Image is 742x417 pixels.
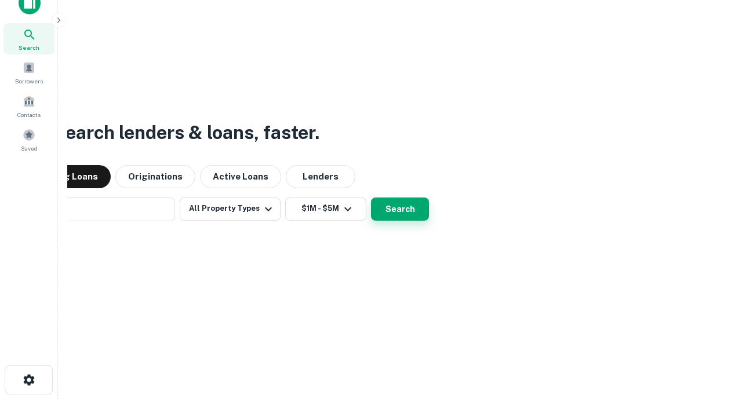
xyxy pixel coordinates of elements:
[3,124,54,155] a: Saved
[3,90,54,122] a: Contacts
[3,23,54,54] a: Search
[15,76,43,86] span: Borrowers
[115,165,195,188] button: Originations
[53,119,319,147] h3: Search lenders & loans, faster.
[286,165,355,188] button: Lenders
[21,144,38,153] span: Saved
[684,324,742,380] iframe: Chat Widget
[17,110,41,119] span: Contacts
[180,197,281,221] button: All Property Types
[3,57,54,88] a: Borrowers
[200,165,281,188] button: Active Loans
[19,43,39,52] span: Search
[371,197,429,221] button: Search
[285,197,366,221] button: $1M - $5M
